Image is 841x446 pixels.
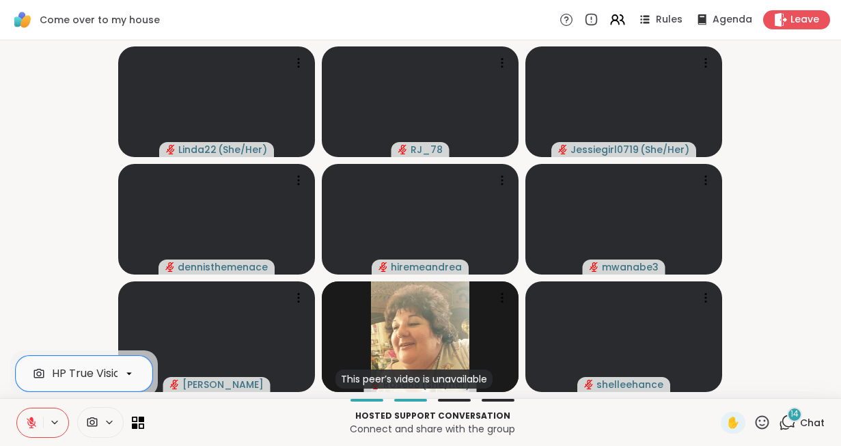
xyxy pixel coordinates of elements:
span: Agenda [713,13,752,27]
span: shelleehance [596,378,663,391]
div: This peer’s video is unavailable [335,370,493,389]
span: 14 [790,408,799,420]
span: Chat [800,416,825,430]
span: mwanabe3 [602,260,659,274]
img: ShareWell Logomark [11,8,34,31]
p: Connect and share with the group [152,422,713,436]
span: audio-muted [166,145,176,154]
span: audio-muted [165,262,175,272]
span: Rules [656,13,683,27]
span: audio-muted [170,380,180,389]
span: Come over to my house [40,13,160,27]
span: ( She/Her ) [640,143,689,156]
span: ✋ [726,415,740,431]
span: RJ_78 [411,143,443,156]
span: hiremeandrea [391,260,462,274]
span: audio-muted [558,145,568,154]
div: HP True Vision HD Camera [52,365,193,382]
span: audio-muted [584,380,594,389]
span: audio-muted [398,145,408,154]
span: Jessiegirl0719 [570,143,639,156]
span: [PERSON_NAME] [182,378,264,391]
span: ( She/Her ) [218,143,267,156]
p: Hosted support conversation [152,410,713,422]
img: Rose68 [371,281,469,392]
span: Leave [790,13,819,27]
span: Linda22 [178,143,217,156]
span: audio-muted [590,262,599,272]
span: dennisthemenace [178,260,268,274]
span: audio-muted [378,262,388,272]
